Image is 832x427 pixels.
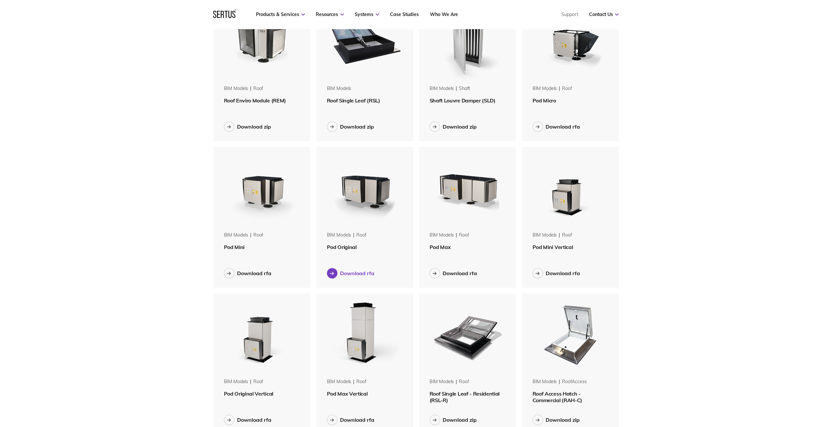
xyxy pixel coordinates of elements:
button: Download zip [327,121,374,132]
div: Download zip [340,123,374,130]
span: Pod Mini Vertical [533,244,573,250]
button: Download rfa [533,268,580,278]
div: roof [253,232,263,239]
button: Download rfa [224,268,271,278]
span: Roof Single Leaf (RSL) [327,97,380,104]
div: Download zip [546,417,580,423]
span: Pod Max Vertical [327,390,368,397]
div: BIM Models [224,85,248,92]
div: BIM Models [327,232,351,239]
span: Shaft Louvre Damper (SLD) [430,97,496,104]
button: Download rfa [430,268,477,278]
button: Download zip [430,121,477,132]
div: Download rfa [546,270,580,276]
div: roof [459,379,469,385]
span: Pod Original [327,244,357,250]
div: BIM Models [430,379,454,385]
span: Roof Single Leaf - Residential (RSL-R) [430,390,500,403]
div: roof [253,85,263,92]
div: Download zip [443,417,477,423]
a: Resources [316,11,344,17]
div: roof [356,232,366,239]
button: Download rfa [224,415,271,425]
div: roof [562,85,572,92]
iframe: Chat Widget [714,351,832,427]
button: Download zip [224,121,271,132]
div: Download rfa [443,270,477,276]
button: Download rfa [533,121,580,132]
div: roof [562,232,572,239]
div: BIM Models [533,379,557,385]
span: Roof Access Hatch - Commercial (RAH-C) [533,390,582,403]
a: Contact Us [589,11,619,17]
div: BIM Models [430,232,454,239]
button: Download rfa [327,415,374,425]
a: Support [561,11,578,17]
span: Pod Micro [533,97,556,104]
span: Pod Mini [224,244,245,250]
button: Download zip [533,415,580,425]
span: Roof Enviro Module (REM) [224,97,286,104]
div: BIM Models [224,379,248,385]
div: BIM Models [430,85,454,92]
div: roof [253,379,263,385]
div: BIM Models [224,232,248,239]
div: roofAccess [562,379,587,385]
div: shaft [459,85,470,92]
div: Download zip [237,123,271,130]
div: BIM Models [533,232,557,239]
div: roof [459,232,469,239]
div: BIM Models [327,379,351,385]
div: Download rfa [340,417,374,423]
button: Download rfa [327,268,374,278]
div: Download rfa [546,123,580,130]
div: Download rfa [237,270,271,276]
a: Who We Are [430,11,458,17]
div: Download rfa [237,417,271,423]
div: Download rfa [340,270,374,276]
div: BIM Models [533,85,557,92]
div: Download zip [443,123,477,130]
div: roof [356,379,366,385]
span: Pod Max [430,244,451,250]
a: Systems [355,11,379,17]
span: Pod Original Vertical [224,390,273,397]
a: Case Studies [390,11,419,17]
div: BIM Models [327,85,351,92]
a: Products & Services [256,11,305,17]
button: Download zip [430,415,477,425]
